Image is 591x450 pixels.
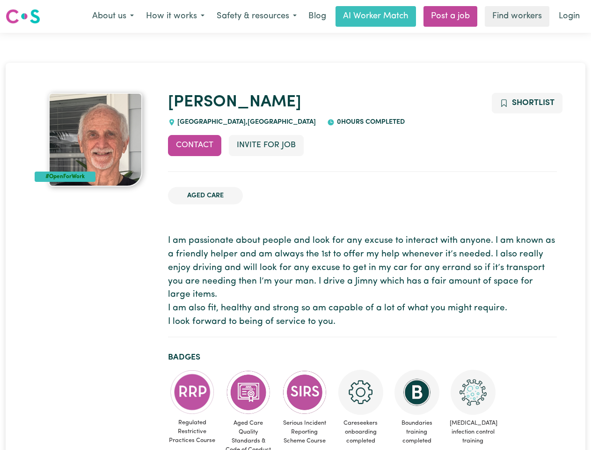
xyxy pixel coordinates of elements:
a: [PERSON_NAME] [168,94,301,111]
button: How it works [140,7,211,26]
span: Boundaries training completed [393,415,441,450]
a: Blog [303,6,332,27]
button: Add to shortlist [492,93,562,113]
div: #OpenForWork [35,172,96,182]
img: CS Academy: Aged Care Quality Standards & Code of Conduct course completed [226,370,271,415]
span: Serious Incident Reporting Scheme Course [280,415,329,450]
img: Careseekers logo [6,8,40,25]
span: 0 hours completed [335,119,405,126]
img: CS Academy: Regulated Restrictive Practices course completed [170,370,215,414]
a: Careseekers logo [6,6,40,27]
span: Shortlist [512,99,555,107]
span: Regulated Restrictive Practices Course [168,414,217,449]
a: Kenneth's profile picture'#OpenForWork [35,93,157,187]
p: I am passionate about people and look for any excuse to interact with anyone. I am known as a fri... [168,234,557,329]
button: About us [86,7,140,26]
span: Careseekers onboarding completed [336,415,385,450]
a: Post a job [423,6,477,27]
a: Login [553,6,585,27]
button: Invite for Job [229,135,304,156]
img: CS Academy: COVID-19 Infection Control Training course completed [451,370,496,415]
button: Contact [168,135,221,156]
span: [MEDICAL_DATA] infection control training [449,415,497,450]
img: CS Academy: Boundaries in care and support work course completed [394,370,439,415]
span: [GEOGRAPHIC_DATA] , [GEOGRAPHIC_DATA] [175,119,316,126]
a: AI Worker Match [336,6,416,27]
img: CS Academy: Careseekers Onboarding course completed [338,370,383,415]
a: Find workers [485,6,549,27]
button: Safety & resources [211,7,303,26]
h2: Badges [168,352,557,362]
li: Aged Care [168,187,243,205]
img: Kenneth [49,93,142,187]
img: CS Academy: Serious Incident Reporting Scheme course completed [282,370,327,415]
